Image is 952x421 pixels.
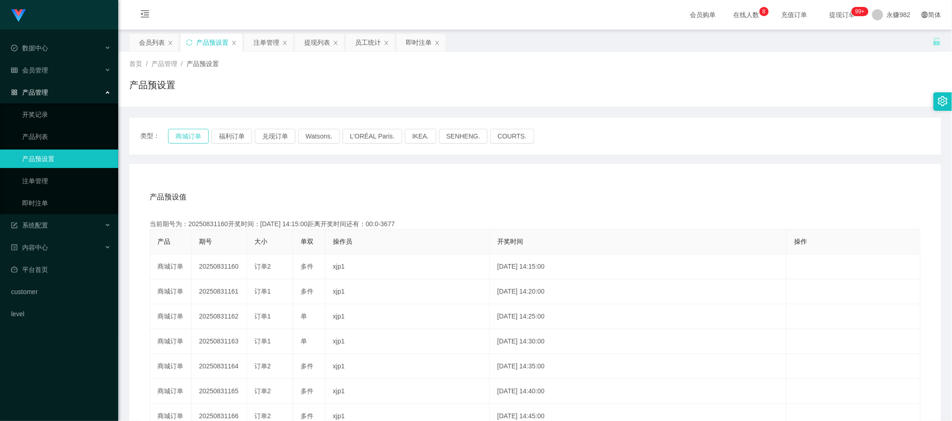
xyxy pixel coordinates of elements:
[150,354,192,379] td: 商城订单
[405,129,436,144] button: IKEA.
[11,9,26,22] img: logo.9652507e.png
[199,238,212,245] span: 期号
[22,194,111,212] a: 即时注单
[333,40,338,46] i: 图标: close
[301,362,313,370] span: 多件
[11,89,18,96] i: 图标: appstore-o
[762,7,765,16] p: 8
[301,337,307,345] span: 单
[922,12,928,18] i: 图标: global
[146,60,148,67] span: /
[192,354,247,379] td: 20250831164
[490,379,787,404] td: [DATE] 14:40:00
[22,127,111,146] a: 产品列表
[192,254,247,279] td: 20250831160
[22,105,111,124] a: 开奖记录
[255,129,295,144] button: 兑现订单
[325,354,490,379] td: xjp1
[192,304,247,329] td: 20250831162
[129,78,175,92] h1: 产品预设置
[168,40,173,46] i: 图标: close
[11,244,18,251] i: 图标: profile
[325,304,490,329] td: xjp1
[298,129,340,144] button: Watsons.
[490,279,787,304] td: [DATE] 14:20:00
[777,12,812,18] span: 充值订单
[181,60,183,67] span: /
[211,129,252,144] button: 福利订单
[231,40,237,46] i: 图标: close
[933,37,941,46] i: 图标: unlock
[355,34,381,51] div: 员工统计
[11,260,111,279] a: 图标: dashboard平台首页
[11,89,48,96] span: 产品管理
[254,238,267,245] span: 大小
[301,238,313,245] span: 单双
[187,60,219,67] span: 产品预设置
[186,39,193,46] i: 图标: sync
[254,288,271,295] span: 订单1
[192,329,247,354] td: 20250831163
[11,67,18,73] i: 图标: table
[301,387,313,395] span: 多件
[794,238,807,245] span: 操作
[325,329,490,354] td: xjp1
[325,254,490,279] td: xjp1
[333,238,352,245] span: 操作员
[168,129,209,144] button: 商城订单
[192,379,247,404] td: 20250831165
[490,304,787,329] td: [DATE] 14:25:00
[254,337,271,345] span: 订单1
[254,412,271,420] span: 订单2
[343,129,402,144] button: L'ORÉAL Paris.
[384,40,389,46] i: 图标: close
[490,354,787,379] td: [DATE] 14:35:00
[851,7,868,16] sup: 240
[406,34,432,51] div: 即时注单
[490,129,534,144] button: COURTS.
[11,283,111,301] a: customer
[11,44,48,52] span: 数据中心
[11,66,48,74] span: 会员管理
[150,379,192,404] td: 商城订单
[497,238,523,245] span: 开奖时间
[150,329,192,354] td: 商城订单
[11,45,18,51] i: 图标: check-circle-o
[254,387,271,395] span: 订单2
[325,279,490,304] td: xjp1
[490,329,787,354] td: [DATE] 14:30:00
[301,263,313,270] span: 多件
[729,12,764,18] span: 在线人数
[11,244,48,251] span: 内容中心
[439,129,488,144] button: SENHENG.
[192,279,247,304] td: 20250831161
[254,362,271,370] span: 订单2
[151,60,177,67] span: 产品管理
[282,40,288,46] i: 图标: close
[129,60,142,67] span: 首页
[301,288,313,295] span: 多件
[196,34,229,51] div: 产品预设置
[11,305,111,323] a: level
[22,172,111,190] a: 注单管理
[434,40,440,46] i: 图标: close
[254,313,271,320] span: 订单1
[139,34,165,51] div: 会员列表
[157,238,170,245] span: 产品
[129,0,161,30] i: 图标: menu-fold
[150,192,187,203] span: 产品预设值
[301,412,313,420] span: 多件
[150,254,192,279] td: 商城订单
[325,379,490,404] td: xjp1
[150,279,192,304] td: 商城订单
[140,129,168,144] span: 类型：
[150,219,921,229] div: 当前期号为：20250831160开奖时间：[DATE] 14:15:00距离开奖时间还有：00:0-3677
[938,96,948,106] i: 图标: setting
[301,313,307,320] span: 单
[11,222,48,229] span: 系统配置
[253,34,279,51] div: 注单管理
[304,34,330,51] div: 提现列表
[825,12,860,18] span: 提现订单
[254,263,271,270] span: 订单2
[490,254,787,279] td: [DATE] 14:15:00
